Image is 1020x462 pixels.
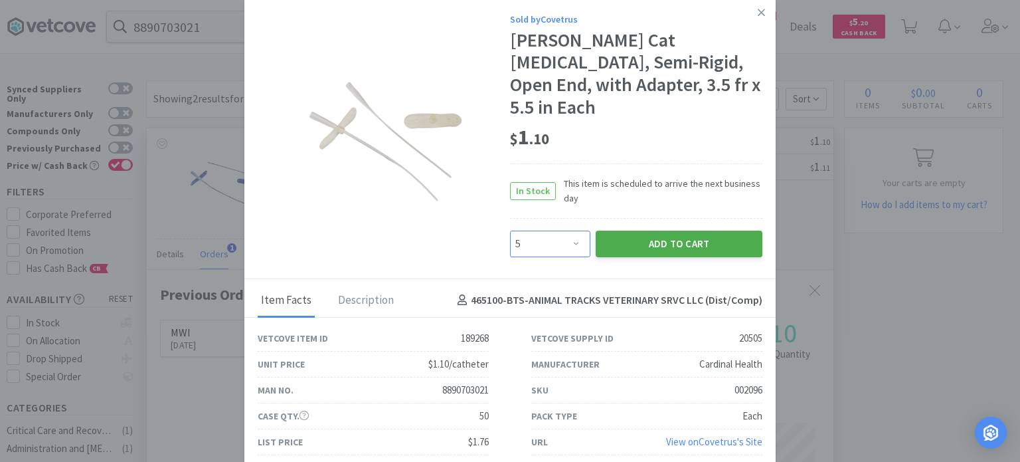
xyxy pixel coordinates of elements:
[510,12,762,27] div: Sold by Covetrus
[258,285,315,318] div: Item Facts
[531,331,614,346] div: Vetcove Supply ID
[258,331,328,346] div: Vetcove Item ID
[596,231,762,257] button: Add to Cart
[531,409,577,423] div: Pack Type
[258,383,294,398] div: Man No.
[428,356,489,372] div: $1.10/catheter
[531,435,548,449] div: URL
[734,382,762,398] div: 002096
[335,285,397,318] div: Description
[452,292,762,309] h4: 465100-BTS - ANIMAL TRACKS VETERINARY SRVC LLC (Dist/Comp)
[531,383,549,398] div: SKU
[479,408,489,424] div: 50
[511,183,555,199] span: In Stock
[510,29,762,118] div: [PERSON_NAME] Cat [MEDICAL_DATA], Semi-Rigid, Open End, with Adapter, 3.5 fr x 5.5 in Each
[666,435,762,448] a: View onCovetrus's Site
[258,435,303,449] div: List Price
[739,330,762,346] div: 20505
[742,408,762,424] div: Each
[975,417,1007,449] div: Open Intercom Messenger
[258,357,305,372] div: Unit Price
[461,330,489,346] div: 189268
[301,51,467,217] img: b984f7a6705f497796e5ca0b53914e9d_20505.png
[258,409,309,423] div: Case Qty.
[529,130,549,148] span: . 10
[510,124,549,150] span: 1
[531,357,600,372] div: Manufacturer
[468,434,489,450] div: $1.76
[699,356,762,372] div: Cardinal Health
[442,382,489,398] div: 8890703021
[510,130,518,148] span: $
[556,176,762,206] span: This item is scheduled to arrive the next business day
